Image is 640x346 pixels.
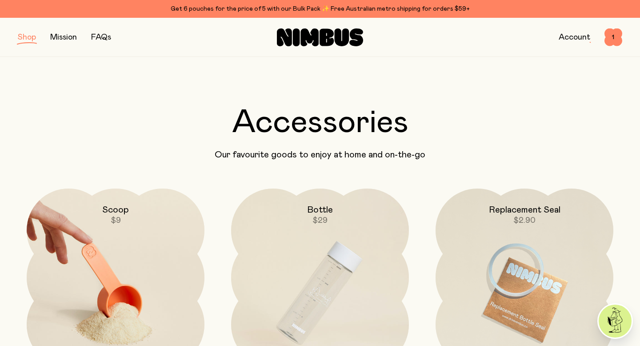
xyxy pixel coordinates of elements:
img: agent [599,305,632,338]
div: Get 6 pouches for the price of 5 with our Bulk Pack ✨ Free Australian metro shipping for orders $59+ [18,4,622,14]
p: Our favourite goods to enjoy at home and on-the-go [18,149,622,160]
button: 1 [604,28,622,46]
h2: Replacement Seal [489,205,560,215]
span: $29 [312,217,328,225]
span: $9 [111,217,121,225]
a: Mission [50,33,77,41]
h2: Scoop [102,205,129,215]
a: FAQs [91,33,111,41]
a: Account [559,33,590,41]
span: $2.90 [513,217,536,225]
h2: Bottle [307,205,333,215]
h2: Accessories [18,107,622,139]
